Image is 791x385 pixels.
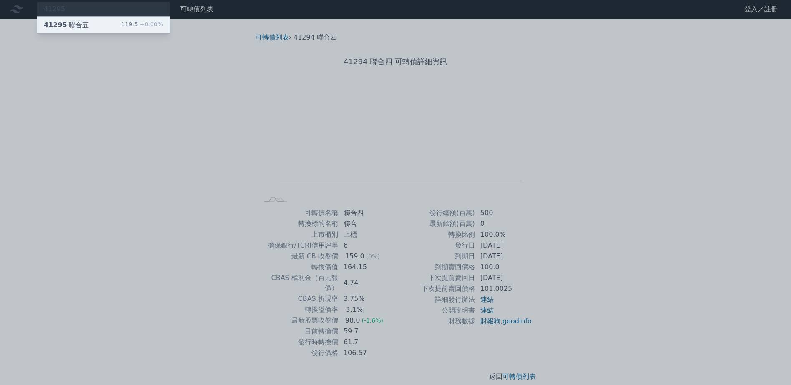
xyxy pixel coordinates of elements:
[37,17,170,33] a: 41295聯合五 119.5+0.00%
[749,345,791,385] div: 聊天小工具
[138,21,163,27] span: +0.00%
[749,345,791,385] iframe: Chat Widget
[44,20,89,30] div: 聯合五
[121,20,163,30] div: 119.5
[44,21,67,29] span: 41295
